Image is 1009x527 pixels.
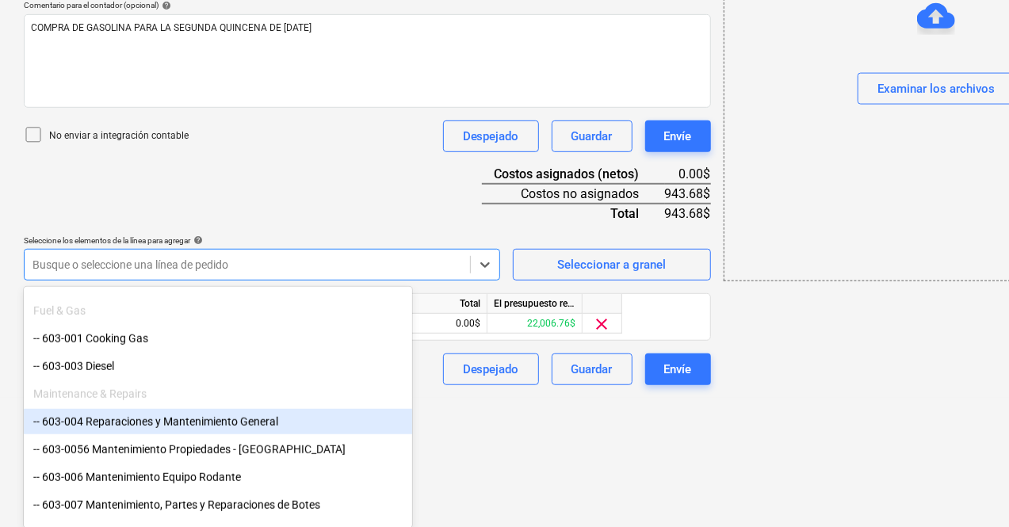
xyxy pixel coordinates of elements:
[571,359,613,380] div: Guardar
[571,126,613,147] div: Guardar
[24,437,412,462] div: -- 603-0056 Mantenimiento Propiedades - [GEOGRAPHIC_DATA]
[645,120,711,152] button: Envíe
[392,314,487,334] div: 0.00$
[24,326,412,351] div: -- 603-001 Cooking Gas
[482,204,665,223] div: Total
[552,120,633,152] button: Guardar
[24,353,412,379] div: -- 603-003 Diesel
[877,78,995,99] div: Examinar los archivos
[930,451,1009,527] iframe: Chat Widget
[593,315,612,334] span: clear
[392,294,487,314] div: Total
[24,381,412,407] div: Maintenance & Repairs
[24,298,412,323] div: Fuel & Gas
[190,235,203,245] span: help
[487,294,583,314] div: El presupuesto revisado que queda
[930,451,1009,527] div: Widget de chat
[487,314,583,334] div: 22,006.76$
[664,359,692,380] div: Envíe
[443,120,539,152] button: Despejado
[24,437,412,462] div: -- 603-0056 Mantenimiento Propiedades - Playa El Sol
[24,270,412,296] div: -- 603-000 Supplies & Provision
[463,359,519,380] div: Despejado
[24,235,500,246] div: Seleccione los elementos de la línea para agregar
[665,204,711,223] div: 943.68$
[665,184,711,204] div: 943.68$
[31,22,311,33] span: COMPRA DE GASOLINA PARA LA SEGUNDA QUINCENA DE [DATE]
[49,129,189,143] p: No enviar a integración contable
[443,353,539,385] button: Despejado
[645,353,711,385] button: Envíe
[665,165,711,184] div: 0.00$
[159,1,171,10] span: help
[24,492,412,517] div: -- 603-007 Mantenimiento, Partes y Reparaciones de Botes
[24,464,412,490] div: -- 603-006 Mantenimiento Equipo Rodante
[24,409,412,434] div: -- 603-004 Reparaciones y Mantenimiento General
[513,249,711,281] button: Seleccionar a granel
[552,353,633,385] button: Guardar
[463,126,519,147] div: Despejado
[664,126,692,147] div: Envíe
[482,165,665,184] div: Costos asignados (netos)
[482,184,665,204] div: Costos no asignados
[557,254,666,275] div: Seleccionar a granel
